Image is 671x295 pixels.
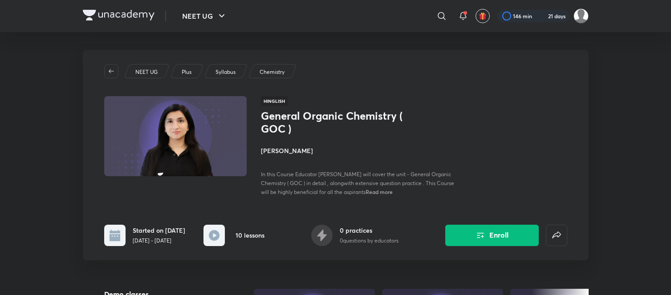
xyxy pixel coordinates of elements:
[261,146,460,155] h4: [PERSON_NAME]
[260,68,285,76] p: Chemistry
[182,68,191,76] p: Plus
[214,68,237,76] a: Syllabus
[83,10,155,20] img: Company Logo
[134,68,159,76] a: NEET UG
[340,226,399,235] h6: 0 practices
[261,109,407,135] h1: General Organic Chemistry ( GOC )
[476,9,490,23] button: avatar
[177,7,232,25] button: NEET UG
[133,226,185,235] h6: Started on [DATE]
[573,8,589,24] img: Amisha Rani
[216,68,236,76] p: Syllabus
[537,12,546,20] img: streak
[83,10,155,23] a: Company Logo
[366,188,393,195] span: Read more
[479,12,487,20] img: avatar
[135,68,158,76] p: NEET UG
[546,225,567,246] button: false
[261,171,454,195] span: In this Course Educator [PERSON_NAME] will cover the unit - General Organic Chemistry ( GOC ) in ...
[261,96,288,106] span: Hinglish
[258,68,286,76] a: Chemistry
[180,68,193,76] a: Plus
[102,95,248,177] img: Thumbnail
[445,225,539,246] button: Enroll
[133,237,185,245] p: [DATE] - [DATE]
[340,237,399,245] p: 0 questions by educators
[236,230,264,240] h6: 10 lessons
